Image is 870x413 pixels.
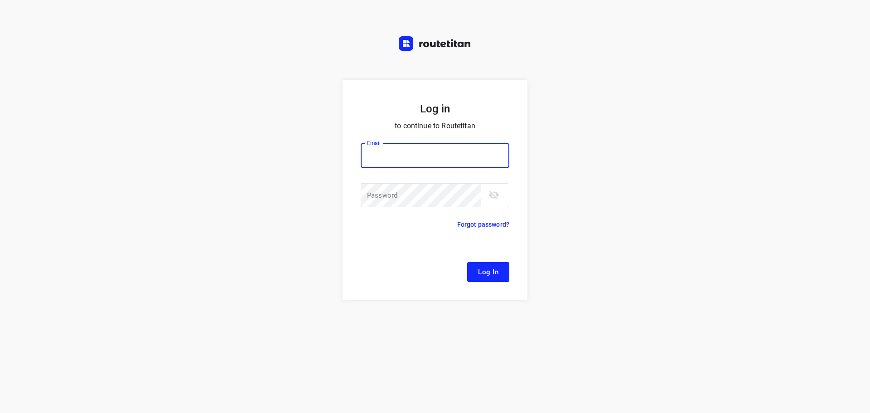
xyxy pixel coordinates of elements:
img: Routetitan [399,36,471,51]
p: to continue to Routetitan [361,120,509,132]
h5: Log in [361,102,509,116]
button: toggle password visibility [485,186,503,204]
button: Log In [467,262,509,282]
span: Log In [478,266,498,278]
p: Forgot password? [457,219,509,230]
